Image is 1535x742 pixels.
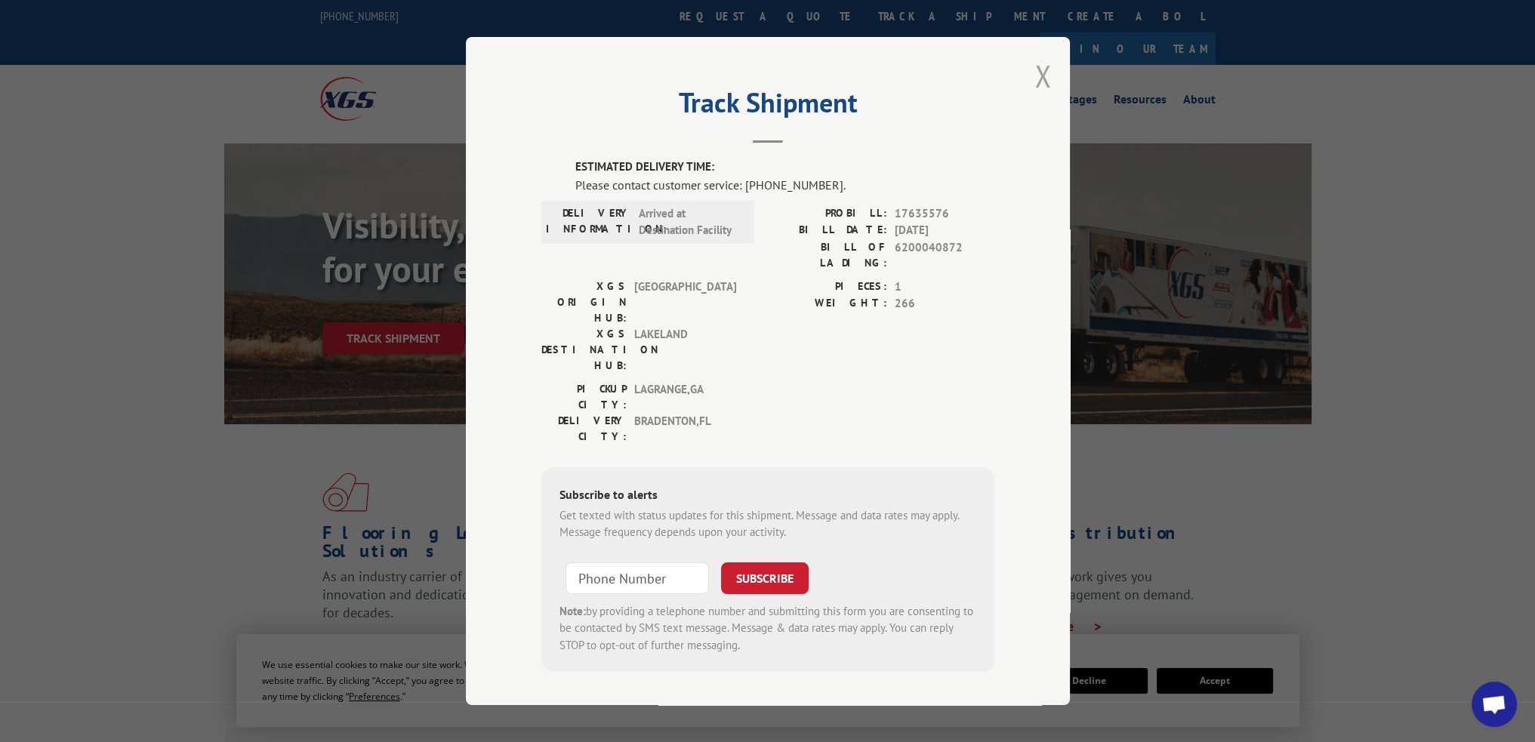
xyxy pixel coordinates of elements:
[575,176,994,194] div: Please contact customer service: [PHONE_NUMBER].
[721,562,809,594] button: SUBSCRIBE
[768,222,887,239] label: BILL DATE:
[1034,56,1051,96] button: Close modal
[559,507,976,541] div: Get texted with status updates for this shipment. Message and data rates may apply. Message frequ...
[566,562,709,594] input: Phone Number
[559,603,976,654] div: by providing a telephone number and submitting this form you are consenting to be contacted by SM...
[895,279,994,296] span: 1
[634,326,736,374] span: LAKELAND
[559,604,586,618] strong: Note:
[541,326,627,374] label: XGS DESTINATION HUB:
[541,413,627,445] label: DELIVERY CITY:
[546,205,631,239] label: DELIVERY INFORMATION:
[895,239,994,271] span: 6200040872
[895,205,994,223] span: 17635576
[634,381,736,413] span: LAGRANGE , GA
[559,485,976,507] div: Subscribe to alerts
[895,295,994,313] span: 266
[768,239,887,271] label: BILL OF LADING:
[1472,682,1517,727] div: Open chat
[639,205,741,239] span: Arrived at Destination Facility
[768,295,887,313] label: WEIGHT:
[634,279,736,326] span: [GEOGRAPHIC_DATA]
[768,279,887,296] label: PIECES:
[634,413,736,445] span: BRADENTON , FL
[541,381,627,413] label: PICKUP CITY:
[541,92,994,121] h2: Track Shipment
[768,205,887,223] label: PROBILL:
[541,279,627,326] label: XGS ORIGIN HUB:
[895,222,994,239] span: [DATE]
[575,159,994,176] label: ESTIMATED DELIVERY TIME:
